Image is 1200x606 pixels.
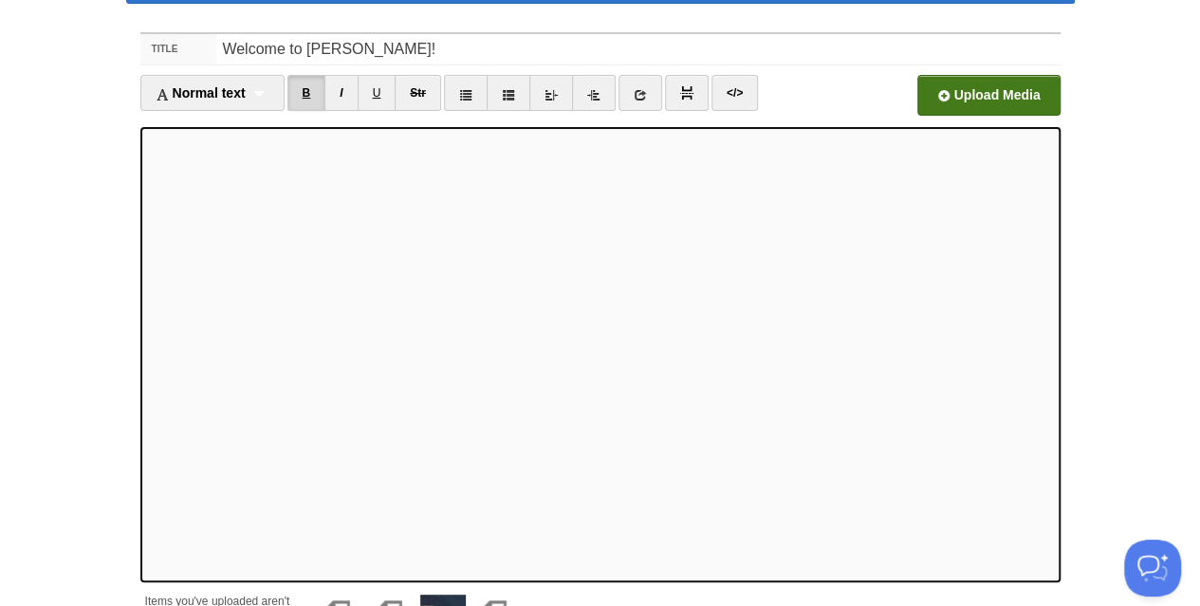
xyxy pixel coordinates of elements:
[1124,540,1181,597] iframe: Help Scout Beacon - Open
[156,85,246,101] span: Normal text
[358,75,397,111] a: U
[287,75,326,111] a: B
[680,86,693,100] img: pagebreak-icon.png
[395,75,441,111] a: Str
[711,75,758,111] a: </>
[410,86,426,100] del: Str
[140,34,217,64] label: Title
[324,75,358,111] a: I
